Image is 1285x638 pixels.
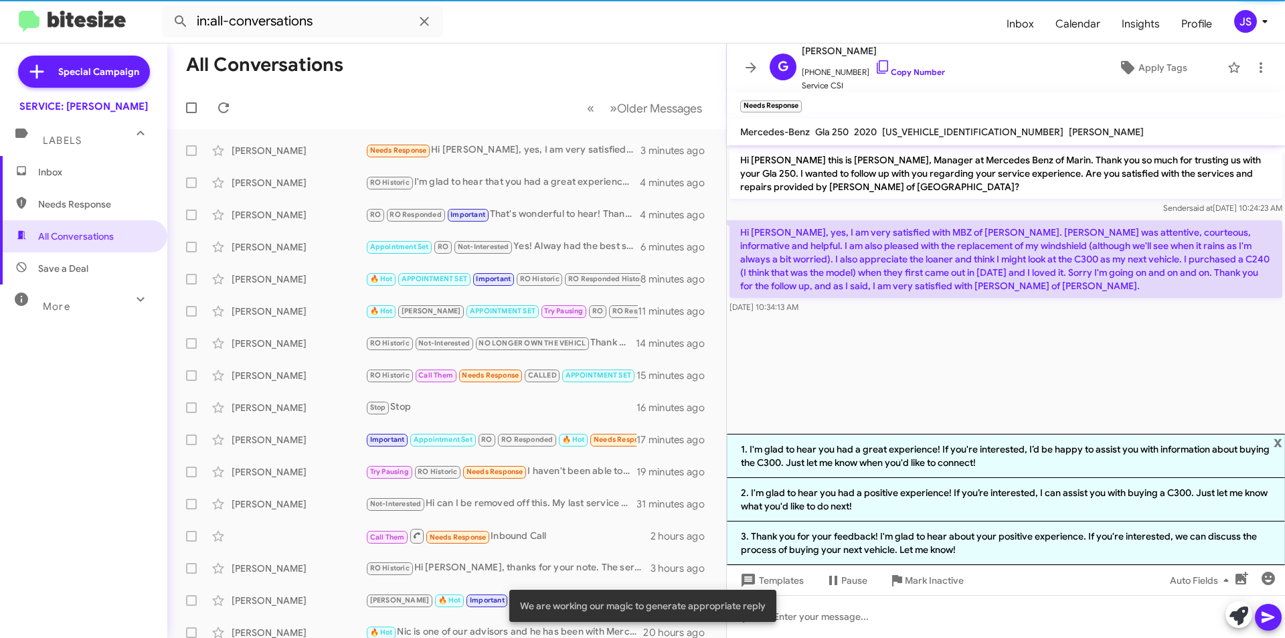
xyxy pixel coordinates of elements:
[640,240,715,254] div: 6 minutes ago
[365,271,640,287] div: Stop
[232,305,365,318] div: [PERSON_NAME]
[365,432,636,447] div: That's wonderful! Thank you so much [PERSON_NAME] for making this look seamless.
[365,335,636,351] div: Thank you, but we no longer own this car.
[651,562,715,575] div: 3 hours ago
[875,67,945,77] a: Copy Number
[905,568,964,592] span: Mark Inactive
[544,307,583,315] span: Try Pausing
[651,530,715,543] div: 2 hours ago
[1084,56,1221,80] button: Apply Tags
[996,5,1045,44] a: Inbox
[470,307,535,315] span: APPOINTMENT SET
[1171,5,1223,44] span: Profile
[370,210,381,219] span: RO
[418,467,457,476] span: RO Historic
[370,339,410,347] span: RO Historic
[38,197,152,211] span: Needs Response
[727,434,1285,478] li: 1. I'm glad to hear you had a great experience! If you're interested, I’d be happy to assist you ...
[854,126,877,138] span: 2020
[636,433,715,447] div: 17 minutes ago
[402,307,461,315] span: [PERSON_NAME]
[365,368,636,383] div: can you call me please b
[390,210,441,219] span: RO Responded
[232,144,365,157] div: [PERSON_NAME]
[815,126,849,138] span: Gla 250
[365,592,646,608] div: Hi, it's past 4pm. What is the status on delivering my car?
[802,59,945,79] span: [PHONE_NUMBER]
[587,100,594,116] span: «
[738,568,804,592] span: Templates
[38,230,114,243] span: All Conversations
[841,568,867,592] span: Pause
[1069,126,1144,138] span: [PERSON_NAME]
[778,56,788,78] span: G
[636,369,715,382] div: 15 minutes ago
[568,274,649,283] span: RO Responded Historic
[730,302,798,312] span: [DATE] 10:34:13 AM
[1163,203,1282,213] span: Sender [DATE] 10:24:23 AM
[438,242,448,251] span: RO
[476,274,511,283] span: Important
[1274,434,1282,450] span: x
[365,560,651,576] div: Hi [PERSON_NAME], thanks for your note. The service indicator in the car will appear every 12 mon...
[528,371,557,380] span: CALLED
[612,307,664,315] span: RO Responded
[466,467,523,476] span: Needs Response
[365,239,640,254] div: Yes! Alway had the best service from your service department. Thanks to you and your service depa...
[18,56,150,88] a: Special Campaign
[1223,10,1270,33] button: JS
[730,148,1282,199] p: Hi [PERSON_NAME] this is [PERSON_NAME], Manager at Mercedes Benz of Marin. Thank you so much for ...
[802,43,945,59] span: [PERSON_NAME]
[1045,5,1111,44] a: Calendar
[370,533,405,542] span: Call Them
[38,165,152,179] span: Inbox
[1111,5,1171,44] span: Insights
[579,94,602,122] button: Previous
[370,178,410,187] span: RO Historic
[458,242,509,251] span: Not-Interested
[1159,568,1245,592] button: Auto Fields
[740,100,802,112] small: Needs Response
[636,401,715,414] div: 16 minutes ago
[365,400,636,415] div: Stop
[370,403,386,412] span: Stop
[594,435,651,444] span: Needs Response
[232,433,365,447] div: [PERSON_NAME]
[19,100,148,113] div: SERVICE: [PERSON_NAME]
[636,497,715,511] div: 31 minutes ago
[520,274,560,283] span: RO Historic
[815,568,878,592] button: Pause
[370,242,429,251] span: Appointment Set
[232,594,365,607] div: [PERSON_NAME]
[232,497,365,511] div: [PERSON_NAME]
[402,274,467,283] span: APPOINTMENT SET
[370,435,405,444] span: Important
[580,94,710,122] nav: Page navigation example
[365,303,638,319] div: The service itself was fine. I think the check in and check out process could be better
[43,301,70,313] span: More
[186,54,343,76] h1: All Conversations
[414,435,473,444] span: Appointment Set
[640,176,715,189] div: 4 minutes ago
[370,564,410,572] span: RO Historic
[232,208,365,222] div: [PERSON_NAME]
[882,126,1063,138] span: [US_VEHICLE_IDENTIFICATION_NUMBER]
[640,208,715,222] div: 4 minutes ago
[470,596,505,605] span: Important
[38,262,88,275] span: Save a Deal
[602,94,710,122] button: Next
[370,274,393,283] span: 🔥 Hot
[365,464,636,479] div: I haven't been able to come in because of financial hardships. I don't use my car much. But when ...
[232,272,365,286] div: [PERSON_NAME]
[370,628,393,637] span: 🔥 Hot
[370,371,410,380] span: RO Historic
[727,478,1285,522] li: 2. I'm glad to hear you had a positive experience! If you’re interested, I can assist you with bu...
[462,371,519,380] span: Needs Response
[365,528,651,544] div: Inbound Call
[430,533,487,542] span: Needs Response
[730,220,1282,298] p: Hi [PERSON_NAME], yes, I am very satisfied with MBZ of [PERSON_NAME]. [PERSON_NAME] was attentive...
[1189,203,1213,213] span: said at
[727,522,1285,565] li: 3. Thank you for your feedback! I'm glad to hear about your positive experience. If you're intere...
